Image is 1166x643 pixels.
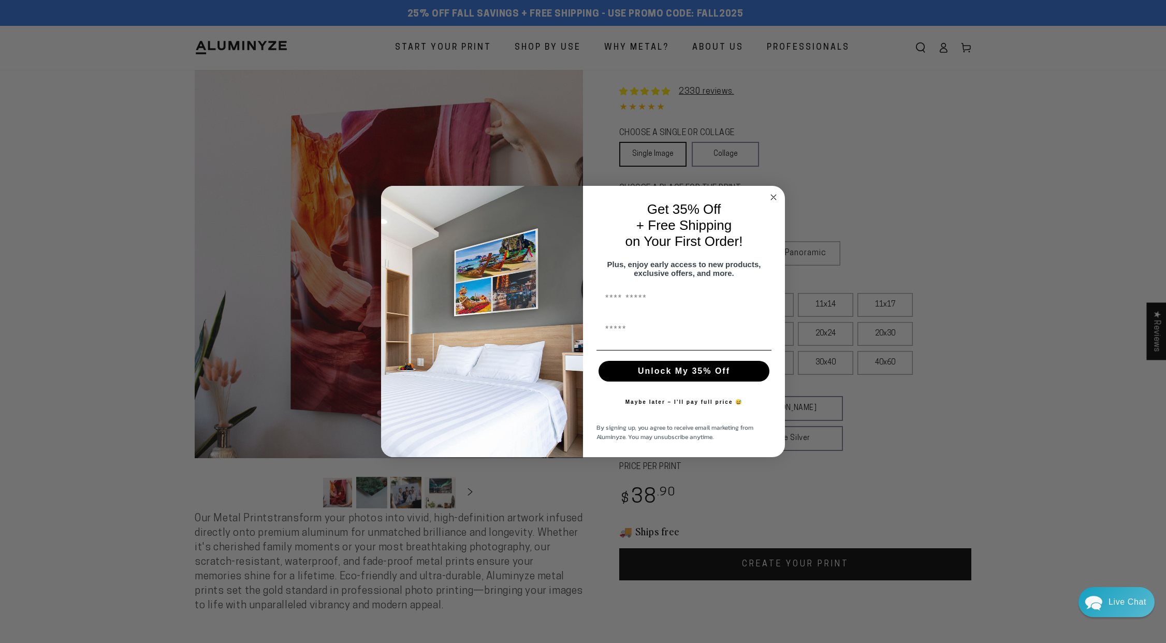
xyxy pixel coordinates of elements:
[596,423,753,442] span: By signing up, you agree to receive email marketing from Aluminyze. You may unsubscribe anytime.
[596,350,771,350] img: underline
[625,233,743,249] span: on Your First Order!
[599,361,769,382] button: Unlock My 35% Off
[636,217,732,233] span: + Free Shipping
[1078,587,1155,617] div: Chat widget toggle
[620,392,748,413] button: Maybe later – I’ll pay full price 😅
[647,201,721,217] span: Get 35% Off
[767,191,780,203] button: Close dialog
[607,260,761,277] span: Plus, enjoy early access to new products, exclusive offers, and more.
[1109,587,1146,617] div: Contact Us Directly
[381,186,583,457] img: 728e4f65-7e6c-44e2-b7d1-0292a396982f.jpeg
